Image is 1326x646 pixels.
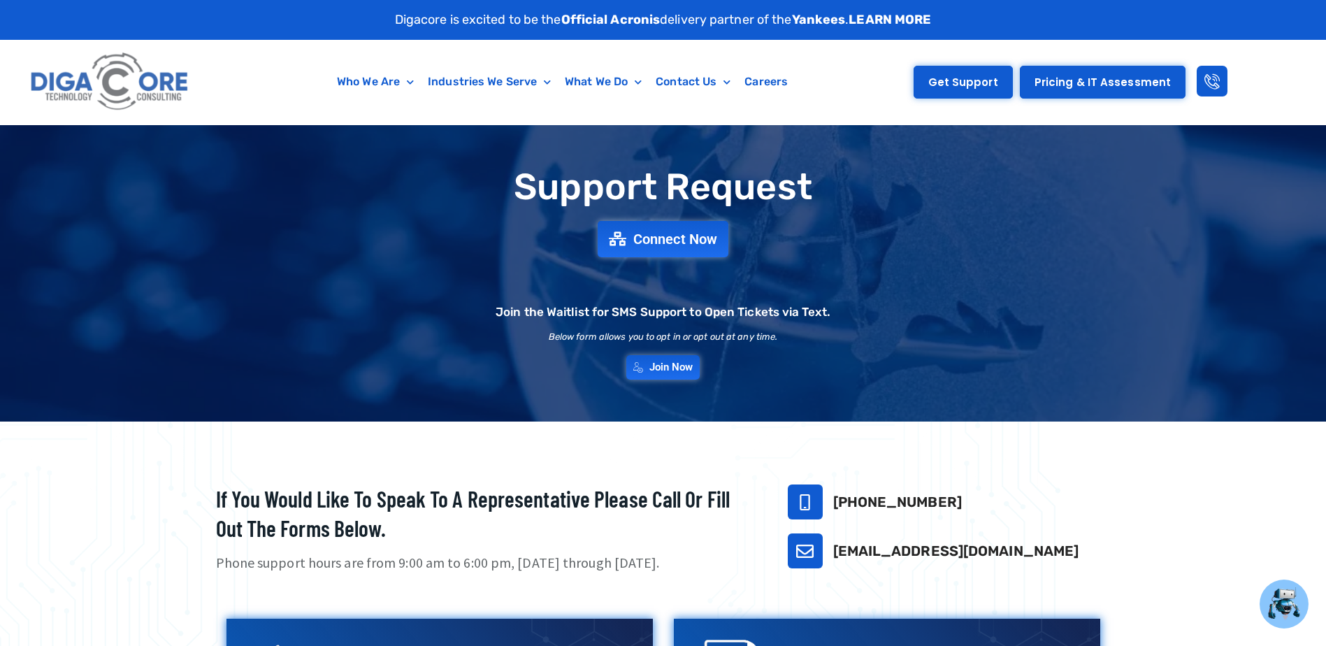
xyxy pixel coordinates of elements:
[561,12,661,27] strong: Official Acronis
[833,543,1079,559] a: [EMAIL_ADDRESS][DOMAIN_NAME]
[633,232,717,246] span: Connect Now
[914,66,1013,99] a: Get Support
[928,77,998,87] span: Get Support
[395,10,932,29] p: Digacore is excited to be the delivery partner of the .
[181,167,1146,207] h1: Support Request
[598,221,728,257] a: Connect Now
[496,306,830,318] h2: Join the Waitlist for SMS Support to Open Tickets via Text.
[1020,66,1186,99] a: Pricing & IT Assessment
[737,66,795,98] a: Careers
[330,66,421,98] a: Who We Are
[792,12,846,27] strong: Yankees
[788,533,823,568] a: support@digacore.com
[421,66,558,98] a: Industries We Serve
[626,355,700,380] a: Join Now
[27,47,194,117] img: Digacore logo 1
[549,332,778,341] h2: Below form allows you to opt in or opt out at any time.
[788,484,823,519] a: 732-646-5725
[216,553,753,573] p: Phone support hours are from 9:00 am to 6:00 pm, [DATE] through [DATE].
[558,66,649,98] a: What We Do
[849,12,931,27] a: LEARN MORE
[649,66,737,98] a: Contact Us
[833,494,962,510] a: [PHONE_NUMBER]
[216,484,753,543] h2: If you would like to speak to a representative please call or fill out the forms below.
[649,362,693,373] span: Join Now
[261,66,864,98] nav: Menu
[1035,77,1171,87] span: Pricing & IT Assessment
